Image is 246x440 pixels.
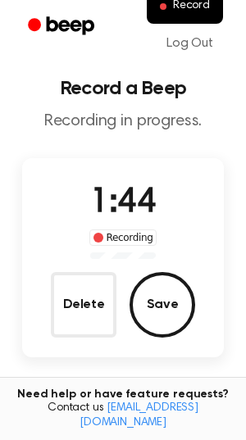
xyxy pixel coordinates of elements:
[51,272,116,338] button: Delete Audio Record
[13,111,233,132] p: Recording in progress.
[90,186,156,220] span: 1:44
[16,11,109,43] a: Beep
[89,229,157,246] div: Recording
[130,272,195,338] button: Save Audio Record
[10,401,236,430] span: Contact us
[80,402,198,429] a: [EMAIL_ADDRESS][DOMAIN_NAME]
[150,24,230,63] a: Log Out
[13,79,233,98] h1: Record a Beep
